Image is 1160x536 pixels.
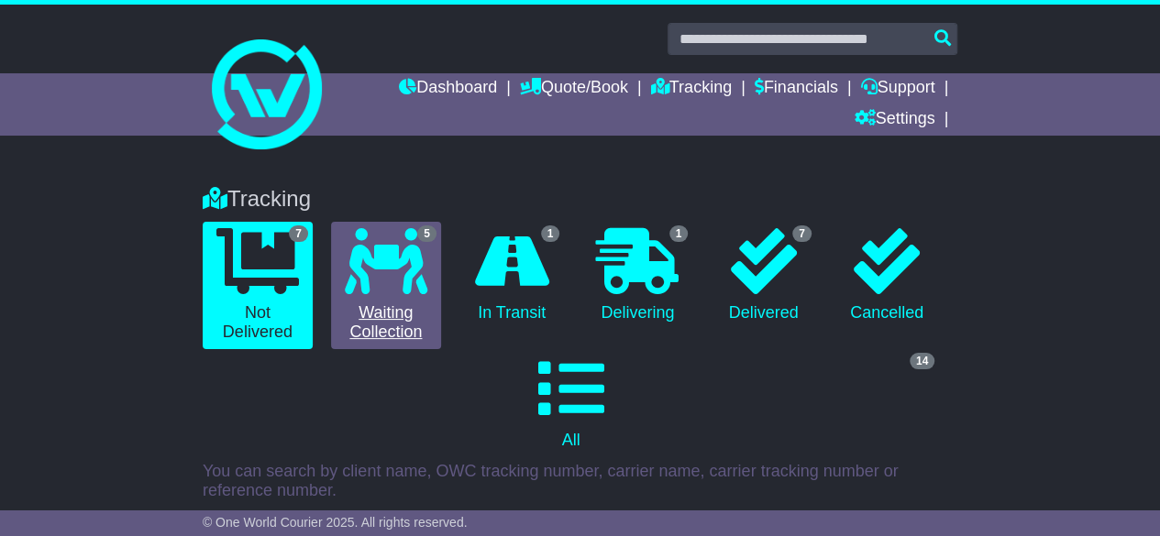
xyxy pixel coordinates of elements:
[910,353,934,369] span: 14
[520,73,628,104] a: Quote/Book
[669,225,689,242] span: 1
[541,225,560,242] span: 1
[203,349,939,457] a: 14 All
[289,225,308,242] span: 7
[203,462,957,501] p: You can search by client name, OWC tracking number, carrier name, carrier tracking number or refe...
[459,222,564,330] a: 1 In Transit
[860,73,934,104] a: Support
[399,73,497,104] a: Dashboard
[331,222,441,349] a: 5 Waiting Collection
[854,104,934,136] a: Settings
[582,222,692,330] a: 1 Delivering
[417,225,436,242] span: 5
[755,73,838,104] a: Financials
[193,186,967,213] div: Tracking
[711,222,815,330] a: 7 Delivered
[203,222,313,349] a: 7 Not Delivered
[651,73,732,104] a: Tracking
[792,225,812,242] span: 7
[834,222,939,330] a: Cancelled
[203,515,468,530] span: © One World Courier 2025. All rights reserved.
